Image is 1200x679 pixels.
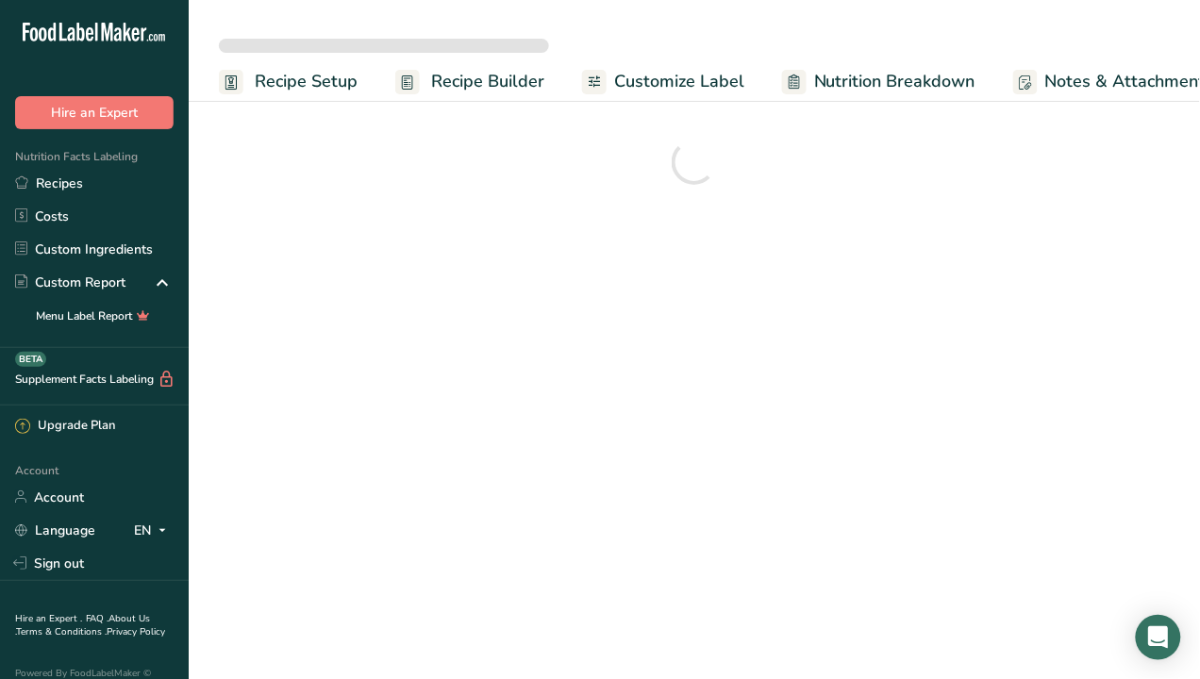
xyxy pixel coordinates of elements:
[255,69,358,94] span: Recipe Setup
[15,352,46,367] div: BETA
[614,69,744,94] span: Customize Label
[782,60,975,103] a: Nutrition Breakdown
[15,417,115,436] div: Upgrade Plan
[16,625,107,638] a: Terms & Conditions .
[582,60,744,103] a: Customize Label
[431,69,544,94] span: Recipe Builder
[219,60,358,103] a: Recipe Setup
[395,60,544,103] a: Recipe Builder
[107,625,165,638] a: Privacy Policy
[1136,615,1181,660] div: Open Intercom Messenger
[15,96,174,129] button: Hire an Expert
[15,612,150,638] a: About Us .
[15,273,125,292] div: Custom Report
[15,514,95,547] a: Language
[86,612,108,625] a: FAQ .
[814,69,975,94] span: Nutrition Breakdown
[134,519,174,541] div: EN
[15,612,82,625] a: Hire an Expert .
